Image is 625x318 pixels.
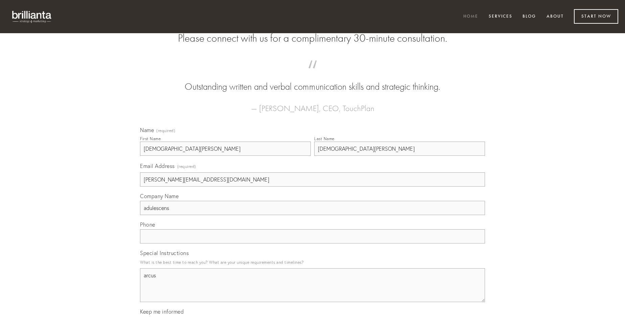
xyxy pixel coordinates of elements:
[542,11,568,22] a: About
[140,308,184,315] span: Keep me informed
[518,11,540,22] a: Blog
[484,11,517,22] a: Services
[140,258,485,267] p: What is the best time to reach you? What are your unique requirements and timelines?
[140,32,485,45] h2: Please connect with us for a complimentary 30-minute consultation.
[140,250,189,256] span: Special Instructions
[140,127,154,133] span: Name
[140,193,179,199] span: Company Name
[7,7,57,26] img: brillianta - research, strategy, marketing
[140,136,161,141] div: First Name
[140,221,155,228] span: Phone
[151,67,474,80] span: “
[140,268,485,302] textarea: arcus
[574,9,618,24] a: Start Now
[140,163,175,169] span: Email Address
[177,162,196,171] span: (required)
[314,136,334,141] div: Last Name
[156,129,175,133] span: (required)
[459,11,483,22] a: Home
[151,93,474,115] figcaption: — [PERSON_NAME], CEO, TouchPlan
[151,67,474,93] blockquote: Outstanding written and verbal communication skills and strategic thinking.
